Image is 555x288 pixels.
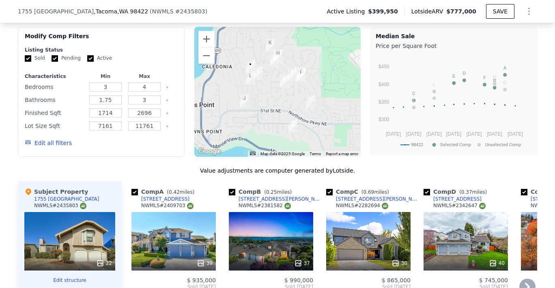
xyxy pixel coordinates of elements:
label: Sold [25,55,45,62]
div: NWMLS # 2435803 [34,202,86,209]
label: Pending [52,55,81,62]
text: D [462,71,466,76]
text: $400 [379,82,389,87]
div: 37 [294,259,310,267]
span: Lotside ARV [411,7,446,15]
text: $450 [379,64,389,69]
span: $ 990,000 [284,277,313,284]
a: [STREET_ADDRESS][PERSON_NAME] [326,196,420,202]
div: A chart. [376,52,532,153]
text: [DATE] [446,131,462,137]
span: # 2435803 [175,8,205,15]
div: Comp C [326,188,392,196]
span: ( miles) [261,189,295,195]
div: 5125 Tower Dr NE [306,95,315,109]
a: [STREET_ADDRESS] [424,196,482,202]
button: Zoom out [198,48,215,64]
button: SAVE [486,4,514,19]
input: Pending [52,55,58,62]
div: Lot Size Sqft [25,120,84,132]
div: NWMLS # 2342647 [433,202,486,209]
span: ( miles) [163,189,198,195]
span: $ 865,000 [382,277,411,284]
button: Clear [166,125,169,128]
a: Open this area in Google Maps (opens a new window) [196,146,223,157]
button: Zoom in [198,31,215,47]
button: Clear [166,99,169,102]
a: [STREET_ADDRESS][PERSON_NAME] [229,196,323,202]
text: F [483,75,486,80]
text: [DATE] [508,131,523,137]
div: 5601 Orca Dr NE [296,68,305,82]
div: Subject Property [24,188,88,196]
text: [DATE] [386,131,401,137]
div: 1755 [GEOGRAPHIC_DATA] [34,196,99,202]
div: 5420 23rd Ave NE [280,74,289,88]
div: Min [88,73,123,80]
div: [STREET_ADDRESS][PERSON_NAME] [239,196,323,202]
div: Value adjustments are computer generated by Lotside . [18,167,537,175]
span: 0.25 [266,189,277,195]
text: Selected Comp [440,142,471,147]
div: 1871 Hillside Dr NE [273,49,282,63]
div: Comp B [229,188,295,196]
div: 5602 24th Ave NE [288,68,297,82]
img: Google [196,146,223,157]
span: 0.69 [363,189,374,195]
span: $ 935,000 [187,277,216,284]
text: [DATE] [467,131,482,137]
div: NWMLS # 2409703 [141,202,194,209]
div: Price per Square Foot [376,40,532,52]
div: 30 [392,259,407,267]
text: A [503,65,507,70]
button: Keyboard shortcuts [250,152,256,155]
div: Modify Comp Filters [25,32,178,47]
span: NWMLS [152,8,174,15]
span: $777,000 [446,8,476,15]
text: [DATE] [426,131,442,137]
text: G [503,80,507,85]
text: Unselected Comp [485,142,521,147]
div: [STREET_ADDRESS] [433,196,482,202]
div: Bathrooms [25,94,84,106]
img: NWMLS Logo [80,203,86,209]
div: [STREET_ADDRESS][PERSON_NAME] [336,196,420,202]
div: [STREET_ADDRESS] [141,196,189,202]
text: B [493,78,496,83]
div: 1755 57th St NE [246,60,255,74]
span: 0.42 [169,189,180,195]
label: Active [87,55,112,62]
span: , WA 98422 [117,8,148,15]
text: K [412,98,415,103]
div: 39 [197,259,213,267]
span: 1755 [GEOGRAPHIC_DATA] [18,7,94,15]
text: [DATE] [406,131,422,137]
div: NWMLS # 2282694 [336,202,388,209]
span: 0.37 [461,189,472,195]
span: $399,950 [368,7,398,15]
img: NWMLS Logo [187,203,194,209]
text: E [452,74,455,78]
text: 98422 [411,142,423,147]
div: 5521 Browns Point Blvd [254,67,262,80]
button: Edit all filters [25,139,72,147]
input: Active [87,55,94,62]
div: 4309 Cliff Side Dr NE [288,119,297,133]
text: [DATE] [487,131,502,137]
button: Clear [166,112,169,115]
div: 1875 Parkview Dr NE [270,53,279,67]
button: Show Options [521,3,537,19]
div: NWMLS # 2381582 [239,202,291,209]
div: Comp A [131,188,198,196]
input: Sold [25,55,31,62]
text: $350 [379,99,389,105]
text: J [433,89,435,93]
button: Edit structure [24,277,115,284]
button: Clear [166,86,169,89]
img: NWMLS Logo [479,203,486,209]
div: 40 [489,259,505,267]
span: ( miles) [358,189,392,195]
div: 1875 Overview Dr NE [266,39,275,52]
div: Listing Status [25,47,178,53]
img: NWMLS Logo [382,203,388,209]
